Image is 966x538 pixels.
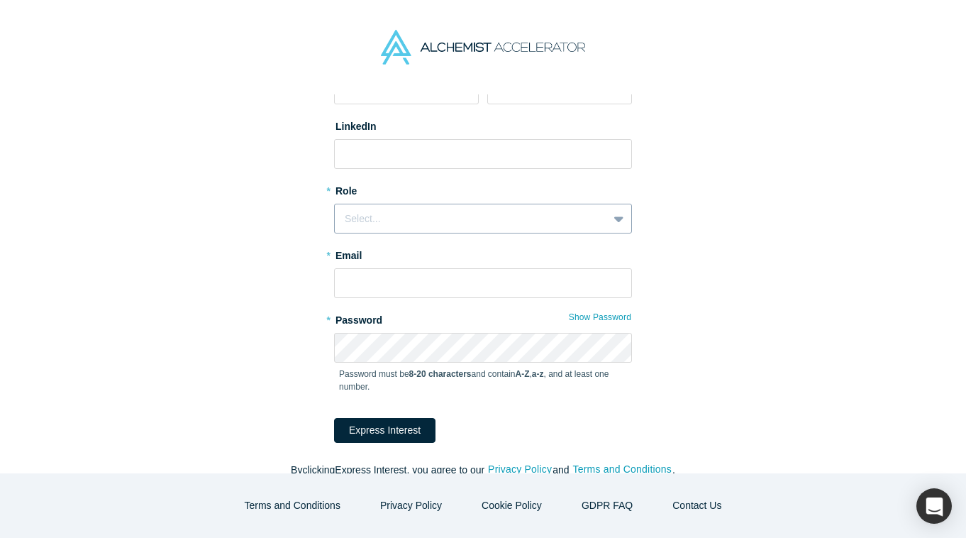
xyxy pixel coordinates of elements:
[365,493,457,518] button: Privacy Policy
[532,369,544,379] strong: a-z
[339,368,627,393] p: Password must be and contain , , and at least one number.
[381,30,585,65] img: Alchemist Accelerator Logo
[487,461,553,478] button: Privacy Policy
[567,493,648,518] a: GDPR FAQ
[334,179,632,199] label: Role
[409,369,472,379] strong: 8-20 characters
[230,493,355,518] button: Terms and Conditions
[334,418,435,443] button: Express Interest
[568,308,632,326] button: Show Password
[185,463,781,478] p: By clicking Express Interest , you agree to our and .
[516,369,530,379] strong: A-Z
[334,243,632,263] label: Email
[657,493,736,518] button: Contact Us
[345,212,598,226] div: Select...
[467,493,557,518] button: Cookie Policy
[334,114,377,134] label: LinkedIn
[334,308,632,328] label: Password
[572,461,672,478] button: Terms and Conditions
